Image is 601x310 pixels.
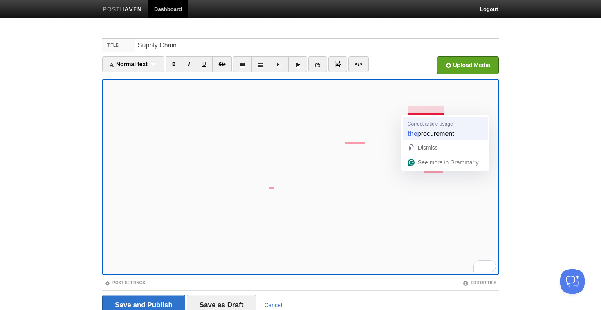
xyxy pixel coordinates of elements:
[103,7,142,13] img: Posthaven-bar
[348,56,368,72] a: </>
[166,56,182,72] a: B
[219,61,226,67] del: Str
[212,56,232,72] a: Str
[264,302,282,308] a: Cancel
[109,61,148,67] span: Normal text
[560,269,585,294] iframe: Help Scout Beacon - Open
[182,56,196,72] a: I
[102,39,135,52] label: Title
[335,61,341,67] img: pagebreak-icon.png
[463,281,496,285] a: Editor Tips
[105,281,145,285] a: Post Settings
[196,56,213,72] a: U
